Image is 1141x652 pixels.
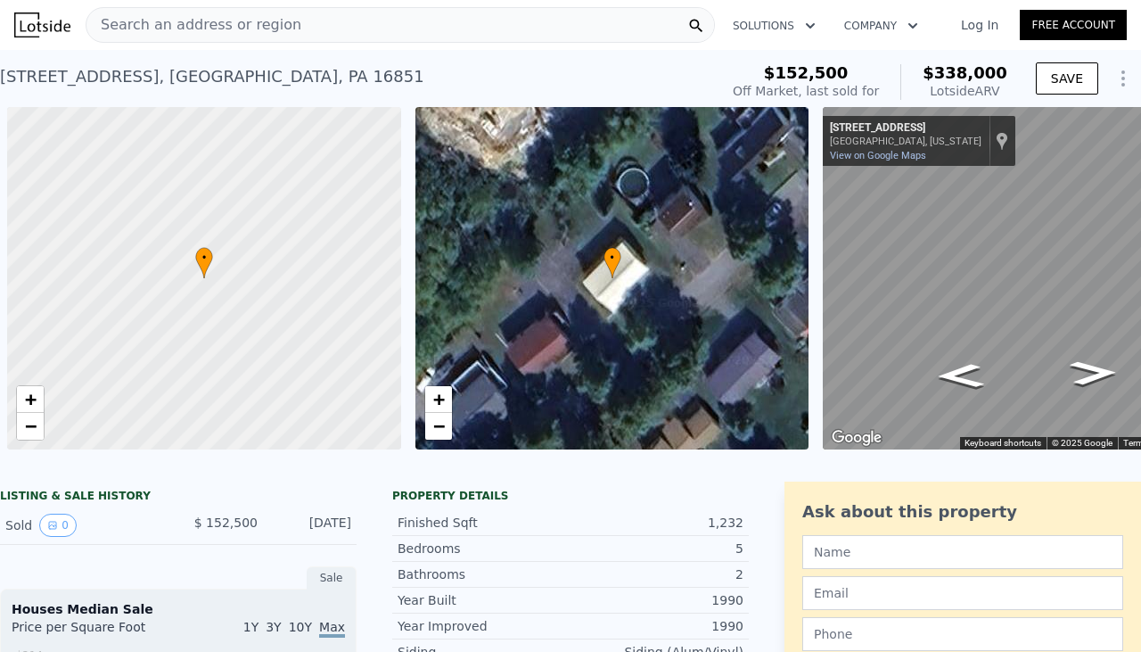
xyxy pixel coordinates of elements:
[827,426,886,450] img: Google
[923,82,1007,100] div: Lotside ARV
[1020,10,1127,40] a: Free Account
[86,14,301,36] span: Search an address or region
[25,388,37,410] span: +
[195,247,213,278] div: •
[830,150,926,161] a: View on Google Maps
[570,540,743,557] div: 5
[570,617,743,635] div: 1990
[398,540,570,557] div: Bedrooms
[603,250,621,266] span: •
[12,600,345,618] div: Houses Median Sale
[965,437,1041,450] button: Keyboard shortcuts
[1052,438,1112,448] span: © 2025 Google
[194,516,258,530] span: $ 152,500
[398,565,570,583] div: Bathrooms
[307,566,357,590] div: Sale
[827,426,886,450] a: Open this area in Google Maps (opens a new window)
[398,591,570,609] div: Year Built
[272,514,351,537] div: [DATE]
[570,591,743,609] div: 1990
[830,10,932,42] button: Company
[195,250,213,266] span: •
[5,514,164,537] div: Sold
[432,415,444,437] span: −
[17,413,44,440] a: Zoom out
[764,63,849,82] span: $152,500
[432,388,444,410] span: +
[398,514,570,532] div: Finished Sqft
[12,618,178,647] div: Price per Square Foot
[802,499,1123,524] div: Ask about this property
[425,413,452,440] a: Zoom out
[266,620,281,634] span: 3Y
[319,620,345,638] span: Max
[718,10,830,42] button: Solutions
[923,63,1007,82] span: $338,000
[14,12,70,37] img: Lotside
[398,617,570,635] div: Year Improved
[733,82,879,100] div: Off Market, last sold for
[570,565,743,583] div: 2
[830,121,981,136] div: [STREET_ADDRESS]
[25,415,37,437] span: −
[916,359,1004,394] path: Go Southwest, 1st Ave
[243,620,259,634] span: 1Y
[996,131,1008,151] a: Show location on map
[570,514,743,532] div: 1,232
[830,136,981,147] div: [GEOGRAPHIC_DATA], [US_STATE]
[940,16,1020,34] a: Log In
[1036,62,1098,95] button: SAVE
[802,535,1123,569] input: Name
[17,386,44,413] a: Zoom in
[39,514,77,537] button: View historical data
[392,489,749,503] div: Property details
[603,247,621,278] div: •
[1050,355,1137,391] path: Go Northeast, 1st Ave
[802,617,1123,651] input: Phone
[425,386,452,413] a: Zoom in
[802,576,1123,610] input: Email
[1105,61,1141,96] button: Show Options
[289,620,312,634] span: 10Y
